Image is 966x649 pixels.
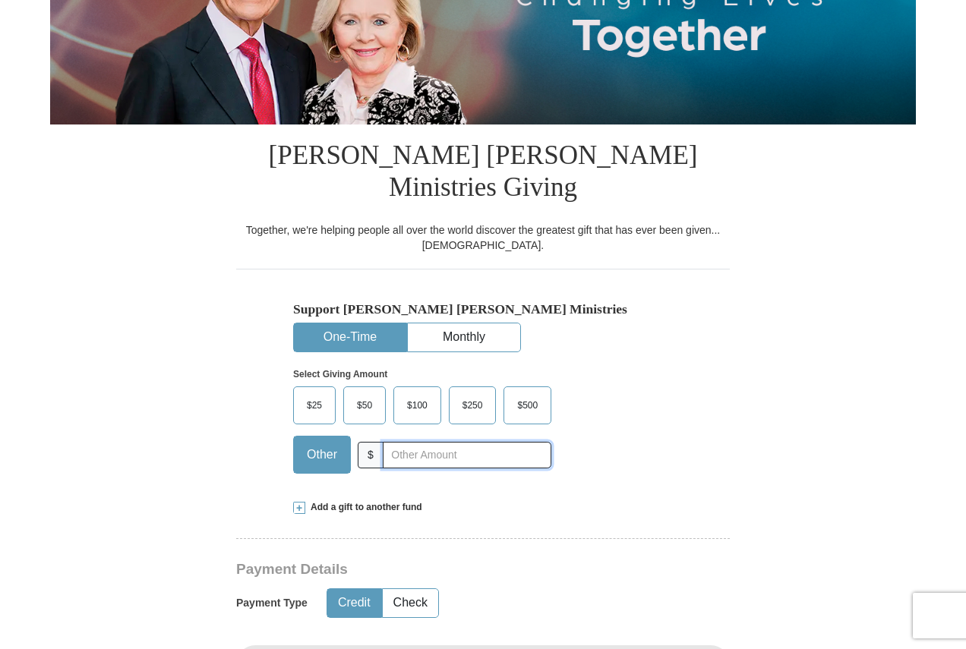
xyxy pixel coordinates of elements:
[236,561,623,578] h3: Payment Details
[455,394,491,417] span: $250
[408,323,520,351] button: Monthly
[327,589,381,617] button: Credit
[349,394,380,417] span: $50
[383,442,551,468] input: Other Amount
[299,394,330,417] span: $25
[293,369,387,380] strong: Select Giving Amount
[294,323,406,351] button: One-Time
[236,124,730,222] h1: [PERSON_NAME] [PERSON_NAME] Ministries Giving
[399,394,435,417] span: $100
[236,597,308,610] h5: Payment Type
[383,589,438,617] button: Check
[299,443,345,466] span: Other
[358,442,384,468] span: $
[293,301,673,317] h5: Support [PERSON_NAME] [PERSON_NAME] Ministries
[236,222,730,253] div: Together, we're helping people all over the world discover the greatest gift that has ever been g...
[305,501,422,514] span: Add a gift to another fund
[510,394,545,417] span: $500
